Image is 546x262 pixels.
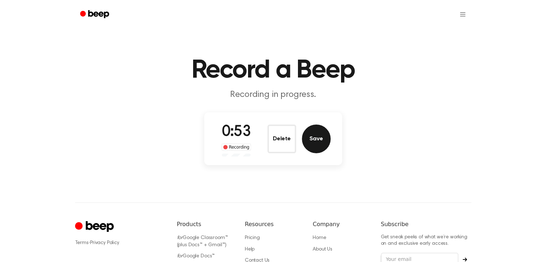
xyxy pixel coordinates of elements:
[177,254,183,259] i: for
[177,254,215,259] a: forGoogle Docs™
[177,235,183,240] i: for
[75,8,116,22] a: Beep
[75,239,165,247] div: ·
[454,6,471,23] button: Open menu
[135,89,411,101] p: Recording in progress.
[313,247,332,252] a: About Us
[313,235,326,240] a: Home
[381,234,471,247] p: Get sneak peeks of what we’re working on and exclusive early access.
[89,57,457,83] h1: Record a Beep
[75,240,89,245] a: Terms
[381,220,471,229] h6: Subscribe
[75,220,116,234] a: Cruip
[458,257,471,262] button: Subscribe
[245,235,260,240] a: Pricing
[245,220,301,229] h6: Resources
[221,144,251,151] div: Recording
[313,220,369,229] h6: Company
[267,125,296,153] button: Delete Audio Record
[222,125,251,140] span: 0:53
[177,235,228,248] a: forGoogle Classroom™ (plus Docs™ + Gmail™)
[90,240,119,245] a: Privacy Policy
[245,247,255,252] a: Help
[177,220,233,229] h6: Products
[302,125,331,153] button: Save Audio Record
